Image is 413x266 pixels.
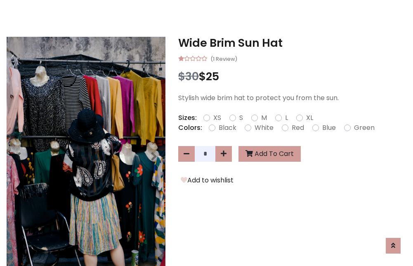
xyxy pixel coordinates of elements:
[239,113,243,123] label: S
[178,36,407,50] h3: Wide Brim Sun Hat
[178,70,407,83] h3: $
[178,175,236,186] button: Add to wishlist
[178,113,197,123] p: Sizes:
[292,123,304,133] label: Red
[285,113,288,123] label: L
[206,69,219,84] span: 25
[210,53,237,63] small: (1 Review)
[219,123,236,133] label: Black
[306,113,313,123] label: XL
[213,113,221,123] label: XS
[178,123,202,133] p: Colors:
[178,69,199,84] span: $30
[322,123,336,133] label: Blue
[261,113,267,123] label: M
[238,146,301,162] button: Add To Cart
[354,123,375,133] label: Green
[178,93,407,103] p: Stylish wide brim hat to protect you from the sun.
[255,123,274,133] label: White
